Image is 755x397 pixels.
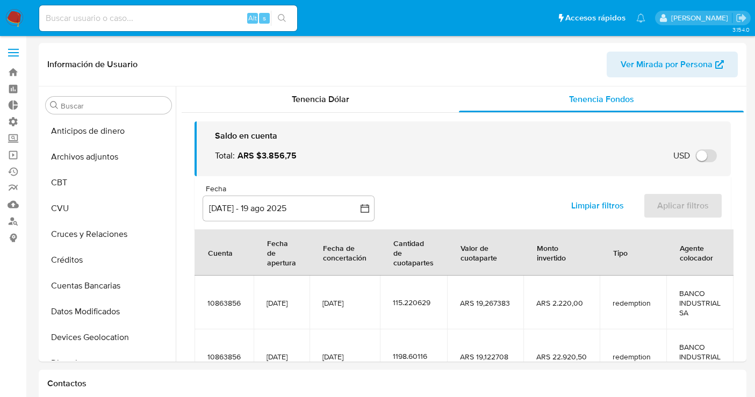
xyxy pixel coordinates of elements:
[41,247,176,273] button: Créditos
[41,273,176,299] button: Cuentas Bancarias
[41,118,176,144] button: Anticipos de dinero
[565,12,625,24] span: Accesos rápidos
[41,170,176,196] button: CBT
[41,221,176,247] button: Cruces y Relaciones
[41,350,176,376] button: Direcciones
[47,59,138,70] h1: Información de Usuario
[736,12,747,24] a: Salir
[671,13,732,23] p: sandra.chabay@mercadolibre.com
[41,196,176,221] button: CVU
[263,13,266,23] span: s
[50,101,59,110] button: Buscar
[248,13,257,23] span: Alt
[61,101,167,111] input: Buscar
[41,324,176,350] button: Devices Geolocation
[41,144,176,170] button: Archivos adjuntos
[47,378,738,389] h1: Contactos
[636,13,645,23] a: Notificaciones
[39,11,297,25] input: Buscar usuario o caso...
[41,299,176,324] button: Datos Modificados
[621,52,713,77] span: Ver Mirada por Persona
[607,52,738,77] button: Ver Mirada por Persona
[271,11,293,26] button: search-icon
